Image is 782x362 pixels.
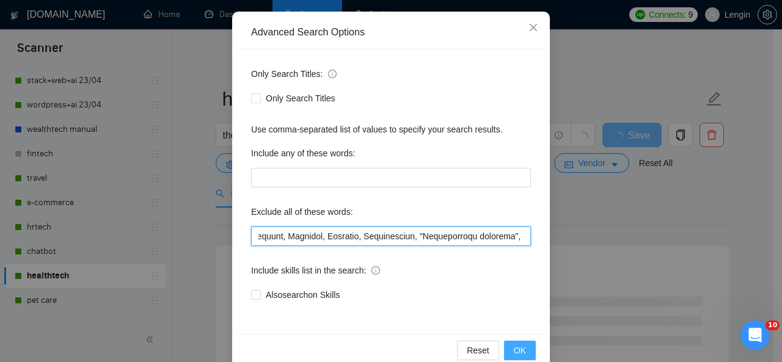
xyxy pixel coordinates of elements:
button: Close [517,12,550,45]
label: Include any of these words: [251,143,355,163]
span: info-circle [328,70,337,78]
span: Only Search Titles [261,92,340,105]
button: Reset [457,341,499,360]
button: OK [504,341,536,360]
span: close [528,23,538,32]
div: Use comma-separated list of values to specify your search results. [251,123,531,136]
label: Exclude all of these words: [251,202,353,222]
span: Include skills list in the search: [251,264,380,277]
iframe: Intercom live chat [740,320,770,350]
span: 10 [766,320,780,330]
span: OK [514,344,526,357]
div: Advanced Search Options [251,26,531,39]
span: Only Search Titles: [251,67,337,81]
span: info-circle [371,266,380,275]
span: Reset [467,344,489,357]
span: Also search on Skills [261,288,345,302]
